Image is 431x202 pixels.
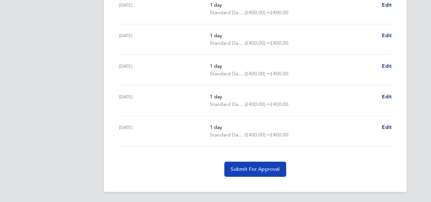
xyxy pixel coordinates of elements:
a: Edit [382,32,392,39]
span: (£400.00) = [245,40,270,46]
div: [DATE] [119,1,210,16]
span: (£400.00) = [245,9,270,15]
button: Submit For Approval [224,162,286,177]
span: Submit For Approval [231,166,280,172]
p: 1 day [210,62,377,70]
a: Edit [382,62,392,70]
p: 1 day [210,1,377,9]
div: [DATE] [119,124,210,139]
div: [DATE] [119,32,210,47]
span: £400.00 [270,9,288,15]
span: (£400.00) = [245,71,270,77]
a: Edit [382,1,392,9]
span: Edit [382,2,392,8]
span: Standard Day Rate [210,9,245,16]
span: Edit [382,63,392,69]
span: Standard Day Rate [210,131,245,139]
p: 1 day [210,124,377,131]
span: £400.00 [270,71,288,77]
span: Standard Day Rate [210,39,245,47]
span: (£400.00) = [245,132,270,138]
a: Edit [382,93,392,101]
span: Edit [382,94,392,100]
div: [DATE] [119,93,210,108]
a: Edit [382,124,392,131]
span: Edit [382,124,392,130]
span: (£400.00) = [245,101,270,107]
span: Standard Day Rate [210,101,245,108]
p: 1 day [210,32,377,39]
span: £400.00 [270,101,288,107]
span: Standard Day Rate [210,70,245,78]
span: £400.00 [270,40,288,46]
span: Edit [382,32,392,38]
div: [DATE] [119,62,210,78]
p: 1 day [210,93,377,101]
span: £400.00 [270,132,288,138]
